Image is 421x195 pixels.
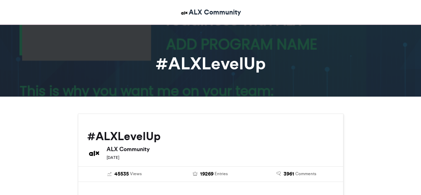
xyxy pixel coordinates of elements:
a: ALX Community [180,7,241,17]
a: 19269 Entries [173,170,248,178]
span: 45535 [114,170,129,178]
span: Comments [295,171,316,177]
h2: #ALXLevelUp [87,130,334,143]
span: 3961 [284,170,294,178]
a: 3961 Comments [259,170,334,178]
span: 19269 [200,170,214,178]
span: Views [130,171,142,177]
a: 45535 Views [87,170,163,178]
h1: #ALXLevelUp [46,55,375,72]
img: ALX Community [87,146,101,160]
span: Entries [215,171,228,177]
small: [DATE] [107,155,119,160]
h6: ALX Community [107,146,334,152]
img: ALX Community [180,8,189,17]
